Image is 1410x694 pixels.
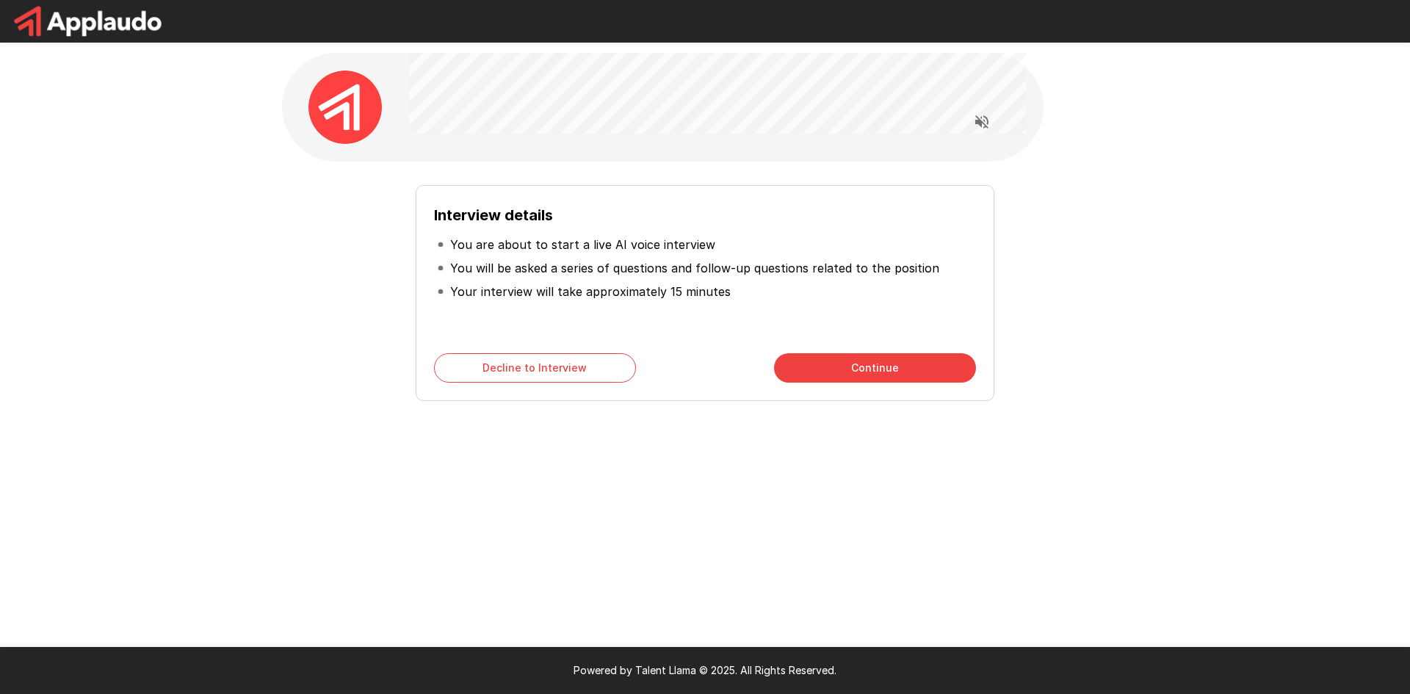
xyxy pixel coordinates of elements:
img: applaudo_avatar.png [308,71,382,144]
b: Interview details [434,206,553,224]
p: Your interview will take approximately 15 minutes [450,283,731,300]
button: Read questions aloud [967,107,997,137]
p: You will be asked a series of questions and follow-up questions related to the position [450,259,939,277]
p: You are about to start a live AI voice interview [450,236,715,253]
button: Decline to Interview [434,353,636,383]
p: Powered by Talent Llama © 2025. All Rights Reserved. [18,663,1392,678]
button: Continue [774,353,976,383]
